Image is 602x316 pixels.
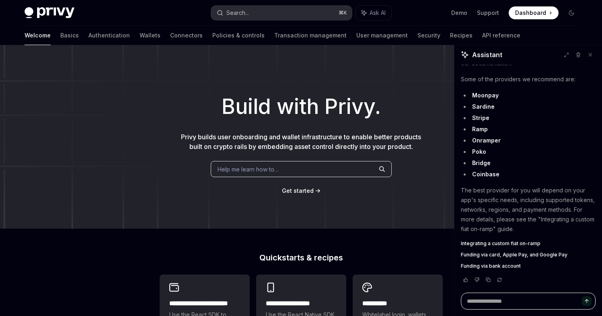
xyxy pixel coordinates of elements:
a: Dashboard [509,6,559,19]
span: Dashboard [515,9,546,17]
button: Search...⌘K [211,6,352,20]
a: Funding via bank account [461,263,596,269]
strong: Poko [472,148,486,155]
a: Wallets [140,26,160,45]
a: Basics [60,26,79,45]
span: Help me learn how to… [218,165,279,173]
strong: Ramp [472,126,488,132]
a: Support [477,9,499,17]
h2: Quickstarts & recipes [160,254,443,262]
a: Authentication [88,26,130,45]
span: ⌘ K [339,10,347,16]
span: Integrating a custom fiat on-ramp [461,240,540,247]
a: Connectors [170,26,203,45]
img: dark logo [25,7,74,19]
span: Privy builds user onboarding and wallet infrastructure to enable better products built on crypto ... [181,133,421,151]
a: Funding via card, Apple Pay, and Google Pay [461,252,596,258]
span: Assistant [472,50,502,60]
a: User management [356,26,408,45]
span: Funding via bank account [461,263,521,269]
a: Integrating a custom fiat on-ramp [461,240,596,247]
p: Some of the providers we recommend are: [461,74,596,84]
strong: Sardine [472,103,495,110]
a: Welcome [25,26,51,45]
strong: Onramper [472,137,501,144]
a: Get started [282,187,314,195]
div: Search... [226,8,249,18]
a: API reference [482,26,520,45]
button: Ask AI [356,6,391,20]
strong: Bridge [472,159,491,166]
span: Funding via card, Apple Pay, and Google Pay [461,252,567,258]
span: Ask AI [370,9,386,17]
a: Demo [451,9,467,17]
a: Transaction management [274,26,347,45]
a: Security [417,26,440,45]
button: Send message [582,296,592,306]
h1: Build with Privy. [13,91,589,122]
strong: Stripe [472,114,489,121]
strong: Moonpay [472,92,499,99]
span: Get started [282,187,314,194]
a: Recipes [450,26,473,45]
a: Policies & controls [212,26,265,45]
strong: Coinbase [472,171,499,178]
button: Toggle dark mode [565,6,578,19]
p: The best provider for you will depend on your app's specific needs, including supported tokens, n... [461,186,596,234]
